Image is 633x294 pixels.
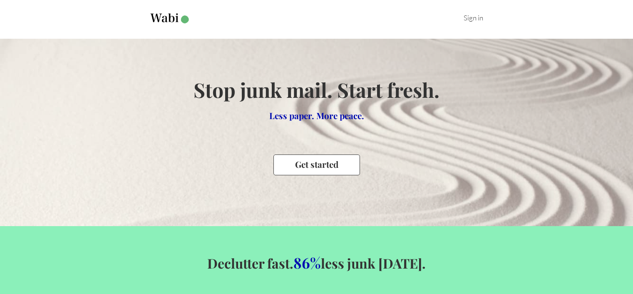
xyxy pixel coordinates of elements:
img: Wabi [150,13,191,24]
h2: Declutter fast. less junk [DATE]. [13,253,620,272]
h2: Less paper. More peace. [194,110,439,121]
span: 86% [293,253,321,272]
h1: Stop junk mail. Start fresh. [194,76,439,103]
a: Sign in [464,13,483,22]
button: Get started [273,154,360,175]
